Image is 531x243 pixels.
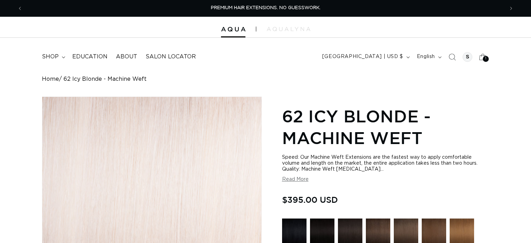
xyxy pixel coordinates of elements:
[485,56,487,62] span: 1
[282,177,309,183] button: Read More
[444,49,460,65] summary: Search
[338,219,362,243] img: 1B Soft Black - Machine Weft
[422,219,446,243] img: 4 Medium Brown - Machine Weft
[141,49,200,65] a: Salon Locator
[42,76,59,83] a: Home
[64,76,147,83] span: 62 Icy Blonde - Machine Weft
[68,49,112,65] a: Education
[12,2,28,15] button: Previous announcement
[394,219,418,243] img: 4AB Medium Ash Brown - Machine Weft
[72,53,108,60] span: Education
[310,219,334,243] img: 1N Natural Black - Machine Weft
[282,219,307,243] img: 1 Black - Machine Weft
[116,53,137,60] span: About
[322,53,403,60] span: [GEOGRAPHIC_DATA] | USD $
[38,49,68,65] summary: shop
[112,49,141,65] a: About
[413,50,444,64] button: English
[503,2,519,15] button: Next announcement
[282,105,489,149] h1: 62 Icy Blonde - Machine Weft
[366,219,390,243] img: 2 Dark Brown - Machine Weft
[211,6,320,10] span: PREMIUM HAIR EXTENSIONS. NO GUESSWORK.
[318,50,413,64] button: [GEOGRAPHIC_DATA] | USD $
[42,76,489,83] nav: breadcrumbs
[282,193,338,206] span: $395.00 USD
[42,53,59,60] span: shop
[221,27,245,32] img: Aqua Hair Extensions
[282,155,489,172] div: Speed: Our Machine Weft Extensions are the fastest way to apply comfortable volume and length on ...
[417,53,435,60] span: English
[146,53,196,60] span: Salon Locator
[450,219,474,243] img: 6 Light Brown - Machine Weft
[267,27,310,31] img: aqualyna.com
